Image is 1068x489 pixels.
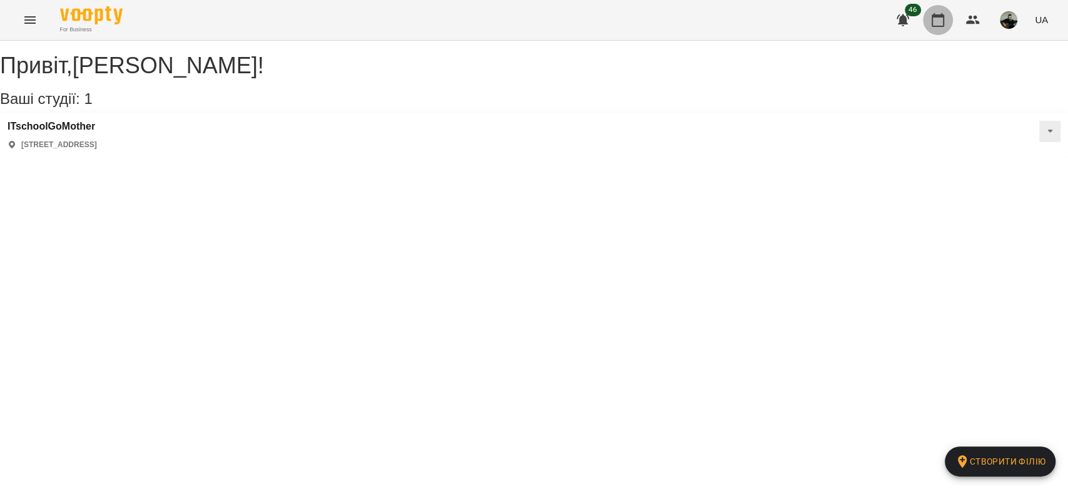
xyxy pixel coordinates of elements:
img: Voopty Logo [60,6,123,24]
span: 46 [905,4,921,16]
img: 7978d71d2a5e9c0688966f56c135e719.png [1000,11,1017,29]
span: For Business [60,26,123,34]
span: 1 [84,90,92,107]
button: Menu [15,5,45,35]
span: UA [1035,13,1048,26]
a: ITschoolGoMother [8,121,97,132]
button: UA [1030,8,1053,31]
p: [STREET_ADDRESS] [21,140,97,150]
